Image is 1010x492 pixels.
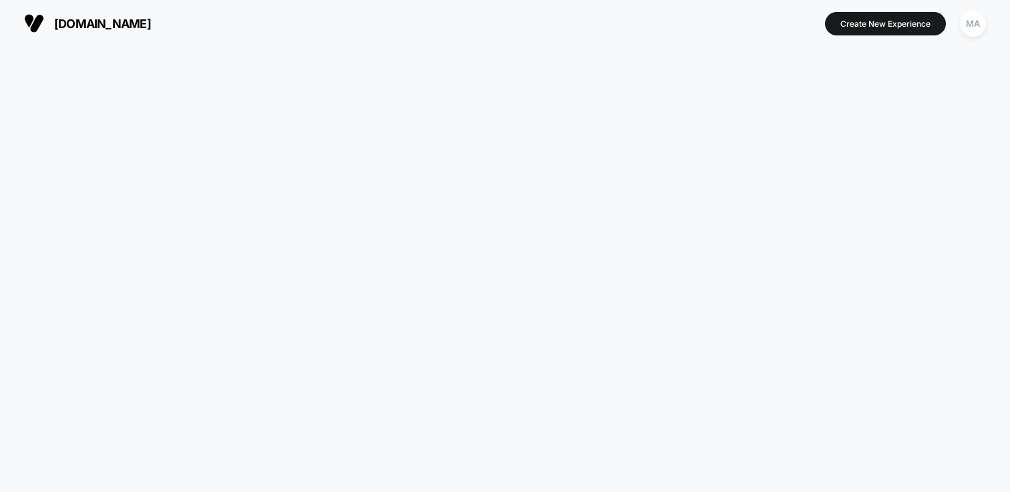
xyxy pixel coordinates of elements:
[960,11,986,37] div: MA
[20,13,155,34] button: [DOMAIN_NAME]
[54,17,151,31] span: [DOMAIN_NAME]
[825,12,946,35] button: Create New Experience
[24,13,44,33] img: Visually logo
[956,10,990,37] button: MA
